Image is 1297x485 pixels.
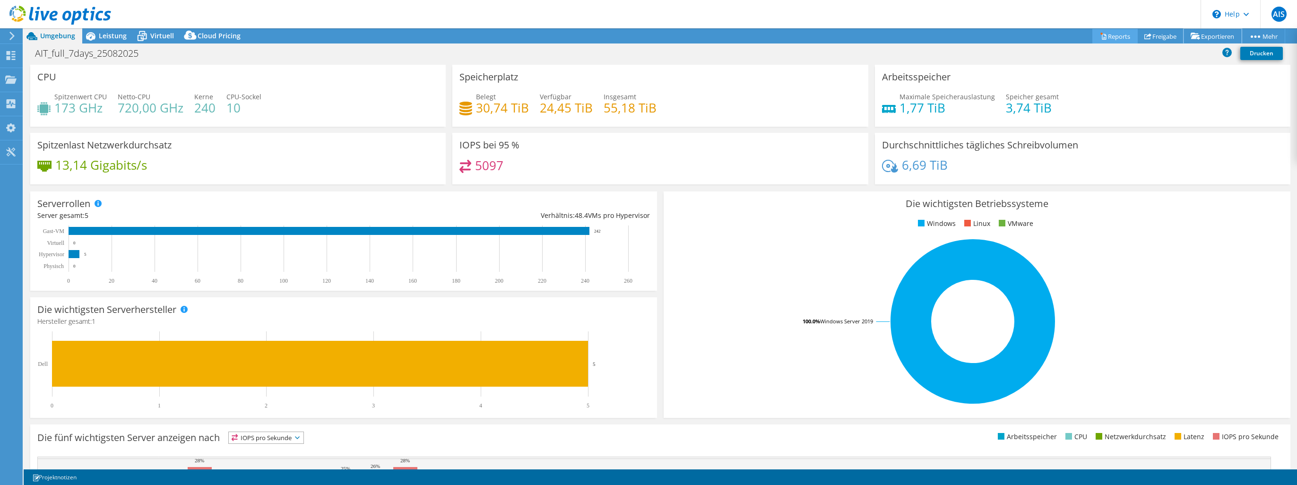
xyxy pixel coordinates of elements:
[322,277,331,284] text: 120
[37,140,172,150] h3: Spitzenlast Netzwerkdurchsatz
[238,277,243,284] text: 80
[916,218,956,229] li: Windows
[43,228,65,234] text: Gast-VM
[820,318,873,325] tspan: Windows Server 2019
[538,277,546,284] text: 220
[84,252,86,257] text: 5
[593,361,596,367] text: 5
[899,92,995,101] span: Maximale Speicherauslastung
[67,277,70,284] text: 0
[1093,432,1166,442] li: Netzwerkdurchsatz
[229,432,303,443] span: IOPS pro Sekunde
[99,31,127,40] span: Leistung
[73,264,76,268] text: 0
[882,140,1078,150] h3: Durchschnittliches tägliches Schreibvolumen
[158,402,161,409] text: 1
[135,468,145,474] text: 25%
[594,229,601,234] text: 242
[198,31,241,40] span: Cloud Pricing
[226,92,261,101] span: CPU-Sockel
[37,304,176,315] h3: Die wichtigsten Serverhersteller
[371,463,380,469] text: 26%
[540,103,593,113] h4: 24,45 TiB
[118,103,183,113] h4: 720,00 GHz
[265,402,268,409] text: 2
[26,471,83,483] a: Projektnotizen
[152,277,157,284] text: 40
[54,103,107,113] h4: 173 GHz
[194,103,216,113] h4: 240
[996,218,1033,229] li: VMware
[39,251,64,258] text: Hypervisor
[1006,103,1059,113] h4: 3,74 TiB
[38,361,48,367] text: Dell
[671,199,1283,209] h3: Die wichtigsten Betriebssysteme
[1006,92,1059,101] span: Speicher gesamt
[495,277,503,284] text: 200
[459,140,519,150] h3: IOPS bei 95 %
[92,317,95,326] span: 1
[476,92,496,101] span: Belegt
[1172,432,1204,442] li: Latenz
[408,277,417,284] text: 160
[1241,29,1285,43] a: Mehr
[85,211,88,220] span: 5
[604,103,657,113] h4: 55,18 TiB
[1184,29,1242,43] a: Exportieren
[195,277,200,284] text: 60
[195,458,204,463] text: 28%
[40,31,75,40] span: Umgebung
[1137,29,1184,43] a: Freigabe
[902,160,948,170] h4: 6,69 TiB
[400,458,410,463] text: 28%
[37,210,344,221] div: Server gesamt:
[587,402,589,409] text: 5
[479,402,482,409] text: 4
[882,72,951,82] h3: Arbeitsspeicher
[1240,47,1283,60] a: Drucken
[31,48,153,59] h1: AIT_full_7days_25082025
[995,432,1057,442] li: Arbeitsspeicher
[37,72,56,82] h3: CPU
[1063,432,1087,442] li: CPU
[54,92,107,101] span: Spitzenwert CPU
[475,160,503,171] h4: 5097
[372,402,375,409] text: 3
[118,92,150,101] span: Netto-CPU
[150,31,174,40] span: Virtuell
[540,92,571,101] span: Verfügbar
[1271,7,1287,22] span: AIS
[476,103,529,113] h4: 30,74 TiB
[55,160,147,170] h4: 13,14 Gigabits/s
[899,103,995,113] h4: 1,77 TiB
[962,218,990,229] li: Linux
[581,277,589,284] text: 240
[226,103,261,113] h4: 10
[47,240,64,246] text: Virtuell
[1211,432,1279,442] li: IOPS pro Sekunde
[37,316,650,327] h4: Hersteller gesamt:
[575,211,588,220] span: 48.4
[194,92,213,101] span: Kerne
[109,277,114,284] text: 20
[459,72,518,82] h3: Speicherplatz
[37,199,90,209] h3: Serverrollen
[73,241,76,245] text: 0
[279,277,288,284] text: 100
[1092,29,1138,43] a: Reports
[43,263,64,269] text: Physisch
[341,466,350,471] text: 25%
[604,92,636,101] span: Insgesamt
[803,318,820,325] tspan: 100.0%
[51,402,53,409] text: 0
[344,210,650,221] div: Verhältnis: VMs pro Hypervisor
[624,277,632,284] text: 260
[452,277,460,284] text: 180
[365,277,374,284] text: 140
[1212,10,1221,18] svg: \n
